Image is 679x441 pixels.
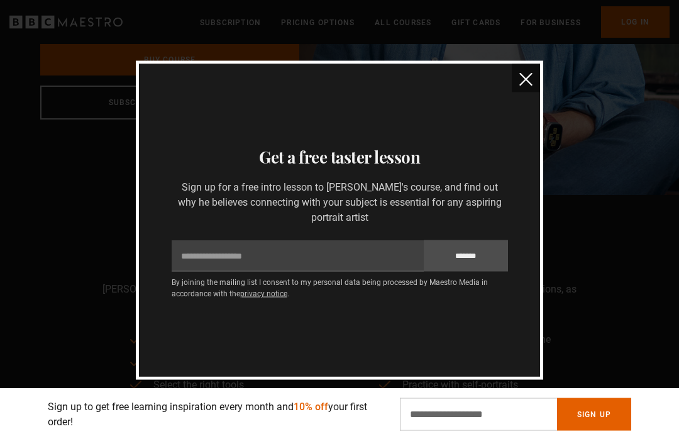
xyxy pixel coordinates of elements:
[154,145,525,170] h3: Get a free taster lesson
[294,401,328,413] span: 10% off
[512,64,540,92] button: close
[240,289,287,298] a: privacy notice
[48,399,385,430] p: Sign up to get free learning inspiration every month and your first order!
[172,277,508,299] p: By joining the mailing list I consent to my personal data being processed by Maestro Media in acc...
[557,398,631,431] button: Sign Up
[172,180,508,225] p: Sign up for a free intro lesson to [PERSON_NAME]'s course, and find out why he believes connectin...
